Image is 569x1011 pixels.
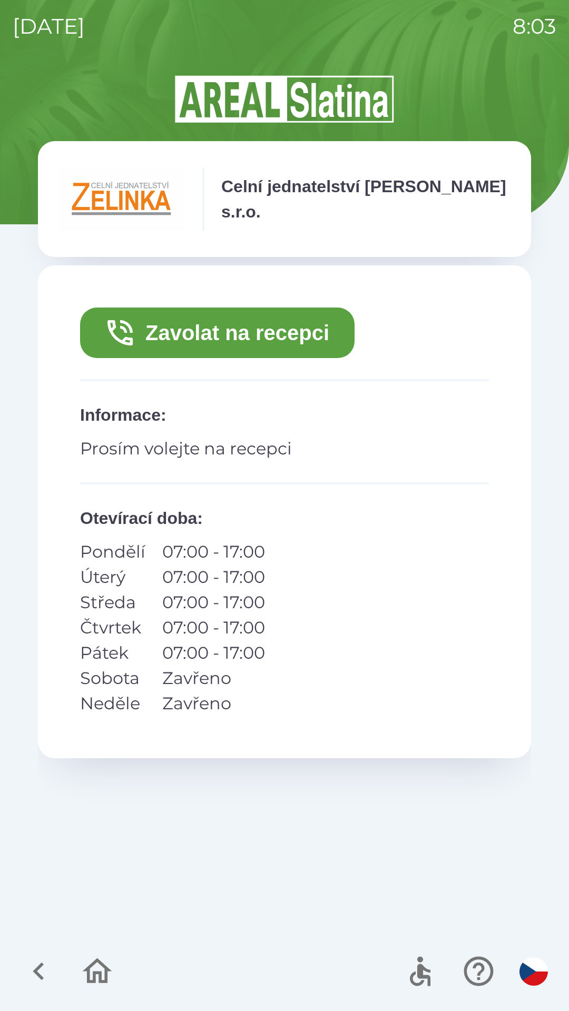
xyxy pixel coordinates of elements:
p: 07:00 - 17:00 [162,539,265,564]
p: Otevírací doba : [80,506,489,531]
img: Logo [38,74,531,124]
p: Prosím volejte na recepci [80,436,489,461]
p: Čtvrtek [80,615,145,640]
p: Celní jednatelství [PERSON_NAME] s.r.o. [221,174,510,224]
p: Úterý [80,564,145,590]
p: 07:00 - 17:00 [162,564,265,590]
img: cs flag [519,957,548,986]
p: Informace : [80,402,489,428]
img: e791fe39-6e5c-4488-8406-01cea90b779d.png [59,167,185,231]
p: Sobota [80,666,145,691]
p: Neděle [80,691,145,716]
p: 07:00 - 17:00 [162,615,265,640]
p: 8:03 [513,11,556,42]
p: Středa [80,590,145,615]
p: Zavřeno [162,666,265,691]
p: [DATE] [13,11,85,42]
button: Zavolat na recepci [80,308,355,358]
p: Zavřeno [162,691,265,716]
p: 07:00 - 17:00 [162,640,265,666]
p: Pátek [80,640,145,666]
p: Pondělí [80,539,145,564]
p: 07:00 - 17:00 [162,590,265,615]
